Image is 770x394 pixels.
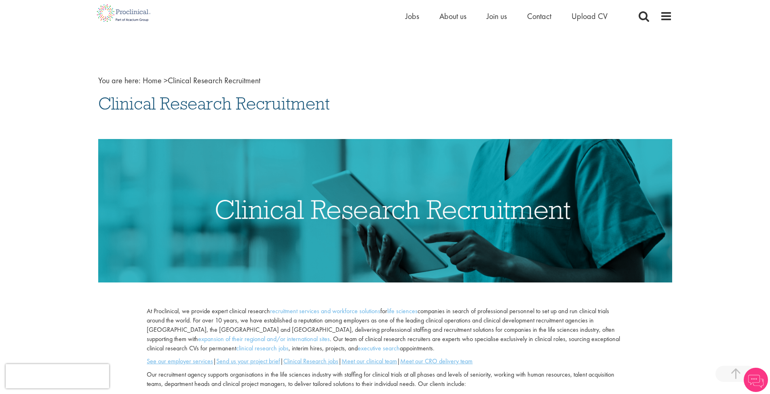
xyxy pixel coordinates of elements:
[405,11,419,21] a: Jobs
[236,344,289,352] a: clinical research jobs
[439,11,466,21] a: About us
[147,370,623,389] p: Our recruitment agency supports organisations in the life sciences industry with staffing for cli...
[147,357,623,366] p: | | | |
[342,357,397,365] a: Meet our clinical team
[147,357,213,365] a: See our employer services
[98,139,672,282] img: Clinical Research Recruitment
[143,75,162,86] a: breadcrumb link to Home
[164,75,168,86] span: >
[358,344,400,352] a: executive search
[198,335,330,343] a: expansion of their regional and/or international sites
[98,93,330,114] span: Clinical Research Recruitment
[283,357,338,365] a: Clinical Research jobs
[98,75,141,86] span: You are here:
[744,368,768,392] img: Chatbot
[527,11,551,21] a: Contact
[6,364,109,388] iframe: reCAPTCHA
[487,11,507,21] a: Join us
[400,357,473,365] a: Meet our CRO delivery team
[387,307,418,315] a: life sciences
[147,307,623,353] p: At Proclinical, we provide expert clinical research for companies in search of professional perso...
[143,75,260,86] span: Clinical Research Recruitment
[572,11,608,21] a: Upload CV
[270,307,380,315] a: recruitment services and workforce solutions
[216,357,280,365] a: Send us your project brief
